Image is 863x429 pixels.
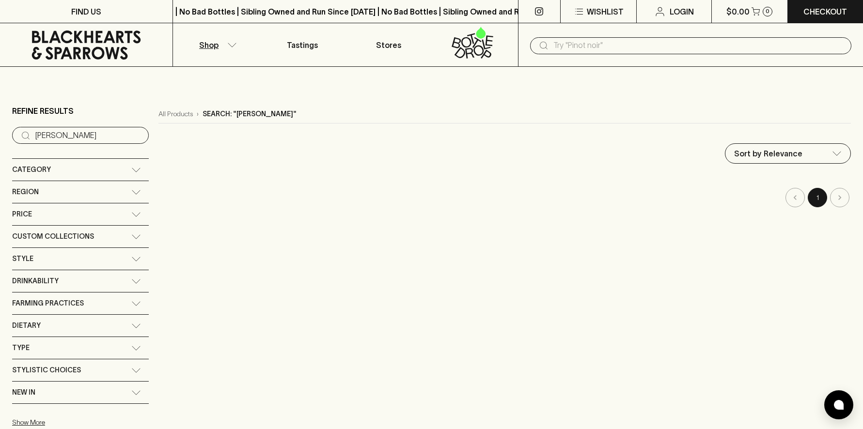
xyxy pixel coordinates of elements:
[35,128,141,143] input: Try “Pinot noir”
[12,181,149,203] div: Region
[834,400,844,410] img: bubble-icon
[376,39,401,51] p: Stores
[12,208,32,220] span: Price
[71,6,101,17] p: FIND US
[12,105,74,117] p: Refine Results
[12,159,149,181] div: Category
[12,342,30,354] span: Type
[12,292,149,314] div: Farming Practices
[12,270,149,292] div: Drinkability
[173,23,259,66] button: Shop
[287,39,318,51] p: Tastings
[158,109,193,119] a: All Products
[553,38,844,53] input: Try "Pinot noir"
[12,203,149,225] div: Price
[670,6,694,17] p: Login
[12,359,149,381] div: Stylistic Choices
[12,226,149,247] div: Custom Collections
[12,315,149,337] div: Dietary
[12,337,149,359] div: Type
[12,164,51,176] span: Category
[12,386,35,398] span: New In
[12,275,59,287] span: Drinkability
[587,6,624,17] p: Wishlist
[345,23,432,66] a: Stores
[726,6,750,17] p: $0.00
[197,109,199,119] p: ›
[808,188,827,207] button: page 1
[12,382,149,403] div: New In
[12,297,84,309] span: Farming Practices
[803,6,847,17] p: Checkout
[259,23,345,66] a: Tastings
[12,253,33,265] span: Style
[199,39,219,51] p: Shop
[158,188,851,207] nav: pagination navigation
[766,9,769,14] p: 0
[12,248,149,270] div: Style
[734,148,802,159] p: Sort by Relevance
[12,364,81,376] span: Stylistic Choices
[12,230,94,243] span: Custom Collections
[725,144,850,163] div: Sort by Relevance
[203,109,297,119] p: Search: "[PERSON_NAME]"
[12,320,41,332] span: Dietary
[12,186,39,198] span: Region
